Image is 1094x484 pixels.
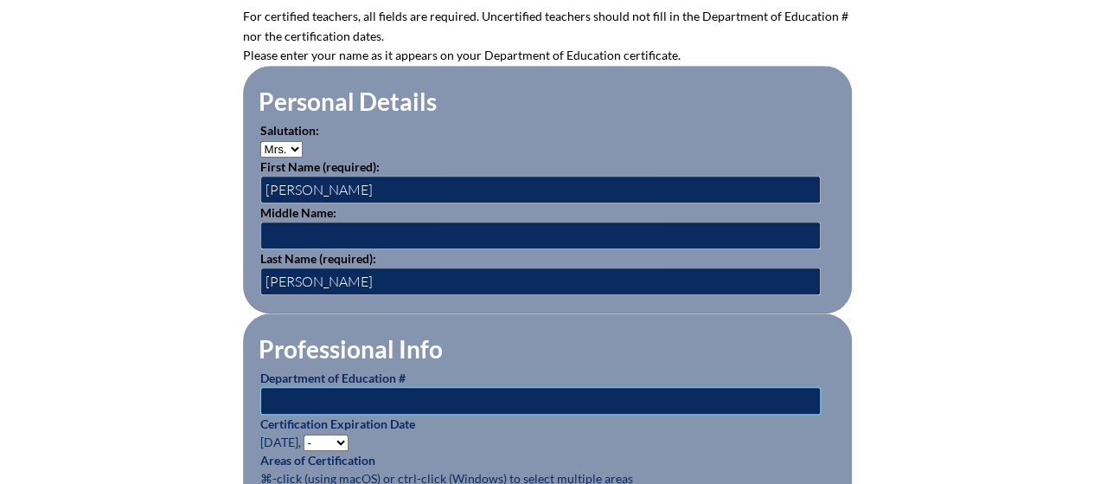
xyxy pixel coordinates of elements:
label: Middle Name: [260,205,336,220]
legend: Professional Info [257,334,445,364]
select: persons_salutation [260,141,303,158]
legend: Personal Details [257,87,438,116]
label: Salutation: [260,123,319,138]
p: For certified teachers, all fields are required. Uncertified teachers should not fill in the Depa... [243,7,852,46]
label: Department of Education # [260,371,406,385]
label: Areas of Certification [260,453,375,468]
label: Last Name (required): [260,251,376,266]
label: First Name (required): [260,159,380,174]
span: [DATE], [260,435,301,449]
label: Certification Expiration Date [260,416,415,431]
p: Please enter your name as it appears on your Department of Education certificate. [243,46,852,66]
